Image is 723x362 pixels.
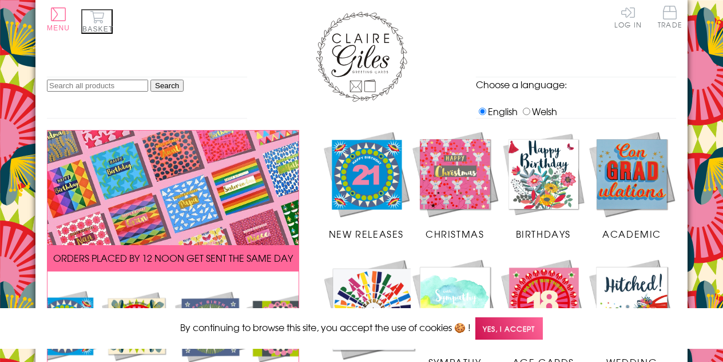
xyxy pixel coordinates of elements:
[322,130,411,241] a: New Releases
[150,80,184,92] input: Search
[316,11,407,102] img: Claire Giles Greetings Cards
[47,7,70,32] button: Menu
[602,227,661,241] span: Academic
[658,6,682,28] span: Trade
[520,104,557,118] label: Welsh
[499,130,588,241] a: Birthdays
[47,80,148,92] input: Search all products
[53,251,293,265] span: ORDERS PLACED BY 12 NOON GET SENT THE SAME DAY
[81,9,113,34] button: Basket
[476,77,676,91] p: Choose a language:
[329,227,404,241] span: New Releases
[587,130,676,241] a: Academic
[479,108,486,115] input: English
[523,108,530,115] input: Welsh
[658,6,682,30] a: Trade
[475,317,543,340] span: Yes, I accept
[411,130,499,241] a: Christmas
[516,227,571,241] span: Birthdays
[426,227,484,241] span: Christmas
[476,104,518,118] label: English
[614,6,642,28] a: Log In
[47,24,70,32] span: Menu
